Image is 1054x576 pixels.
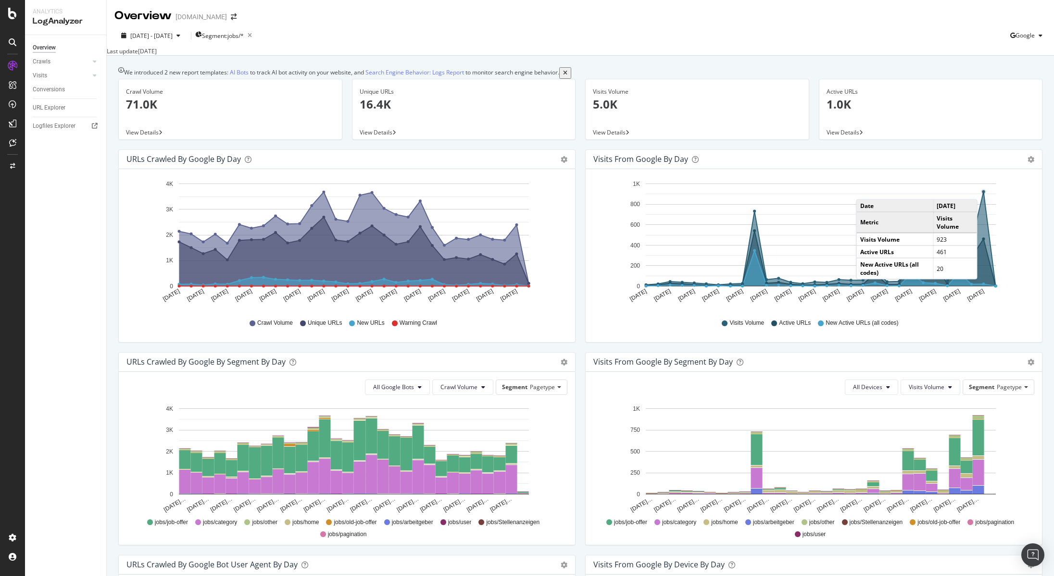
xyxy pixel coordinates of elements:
text: 0 [170,490,173,497]
text: [DATE] [942,287,961,302]
span: Segment [502,383,527,391]
text: [DATE] [210,287,229,302]
a: Overview [33,43,100,53]
span: jobs/home [711,518,738,527]
span: jobs/old-job-offer [917,518,960,527]
span: Warning Crawl [400,319,437,327]
div: Visits From Google By Device By Day [593,560,725,569]
text: 2K [166,232,173,238]
text: 1K [166,257,173,264]
div: Overview [33,43,56,53]
span: jobs/user [803,530,826,539]
td: Visits Volume [857,233,933,245]
span: jobs/other [252,518,277,527]
span: jobs/Stellenanzeigen [850,518,903,527]
span: Active URLs [779,319,811,327]
span: View Details [360,128,392,136]
span: Unique URLs [308,319,342,327]
td: 20 [933,258,977,279]
text: 500 [630,448,640,454]
div: gear [561,156,567,163]
span: View Details [593,128,626,136]
text: 400 [630,242,640,248]
span: jobs/home [292,518,319,527]
text: [DATE] [234,287,253,302]
span: jobs/job-offer [614,518,647,527]
span: Visits Volume [729,319,764,327]
td: Metric [857,212,933,233]
text: 0 [170,282,173,289]
span: jobs/user [448,518,472,527]
text: [DATE] [354,287,374,302]
div: URLs Crawled by Google by day [126,154,241,164]
div: arrow-right-arrow-left [231,13,237,20]
span: jobs/category [662,518,696,527]
div: We introduced 2 new report templates: to track AI bot activity on your website, and to monitor se... [124,67,559,78]
span: jobs/category [203,518,237,527]
text: [DATE] [894,287,913,302]
text: [DATE] [918,287,937,302]
text: [DATE] [427,287,446,302]
text: [DATE] [821,287,841,302]
text: [DATE] [966,287,985,302]
span: Pagetype [997,383,1022,391]
button: [DATE] - [DATE] [114,31,187,40]
span: jobs/arbeitgeber [753,518,794,527]
span: jobs/other [809,518,835,527]
div: Analytics [33,8,99,16]
p: 1.0K [827,96,1035,112]
a: Conversions [33,85,100,95]
div: gear [561,359,567,366]
text: [DATE] [475,287,494,302]
text: 1K [166,469,173,476]
text: [DATE] [870,287,889,302]
text: [DATE] [653,287,672,302]
div: info banner [118,67,1042,78]
span: Google [1016,31,1035,39]
text: 0 [637,282,640,289]
text: [DATE] [846,287,865,302]
td: New Active URLs (all codes) [857,258,933,279]
text: 4K [166,405,173,412]
span: View Details [126,128,159,136]
div: Crawls [33,57,50,67]
div: Visits from Google By Segment By Day [593,357,733,367]
span: Crawl Volume [257,319,293,327]
text: [DATE] [379,287,398,302]
div: Active URLs [827,87,1035,96]
span: jobs/old-job-offer [334,518,376,527]
text: 1K [633,405,640,412]
div: URL Explorer [33,103,65,113]
text: 1K [633,180,640,187]
span: jobs/arbeitgeber [392,518,433,527]
text: [DATE] [677,287,696,302]
td: Date [857,199,933,212]
span: [DATE] - [DATE] [130,32,173,40]
a: Search Engine Behavior: Logs Report [365,67,464,77]
text: 200 [630,262,640,269]
a: Crawls [33,57,90,67]
text: [DATE] [797,287,816,302]
text: [DATE] [701,287,720,302]
text: [DATE] [162,287,181,302]
span: All Devices [853,383,882,391]
td: [DATE] [933,199,977,212]
div: Last update [107,47,157,55]
text: 2K [166,448,173,454]
text: [DATE] [725,287,744,302]
p: 16.4K [360,96,568,112]
td: 461 [933,245,977,258]
button: Google [1010,28,1046,43]
svg: A chart. [126,177,564,310]
button: Visits Volume [901,380,960,395]
p: 5.0K [593,96,802,112]
div: gear [1028,359,1034,366]
text: [DATE] [773,287,792,302]
span: Crawl Volume [440,383,477,391]
div: Overview [114,8,172,24]
div: gear [561,562,567,568]
div: Visits from Google by day [593,154,688,164]
div: [DOMAIN_NAME] [176,12,227,22]
span: View Details [827,128,859,136]
div: URLs Crawled by Google By Segment By Day [126,357,286,367]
